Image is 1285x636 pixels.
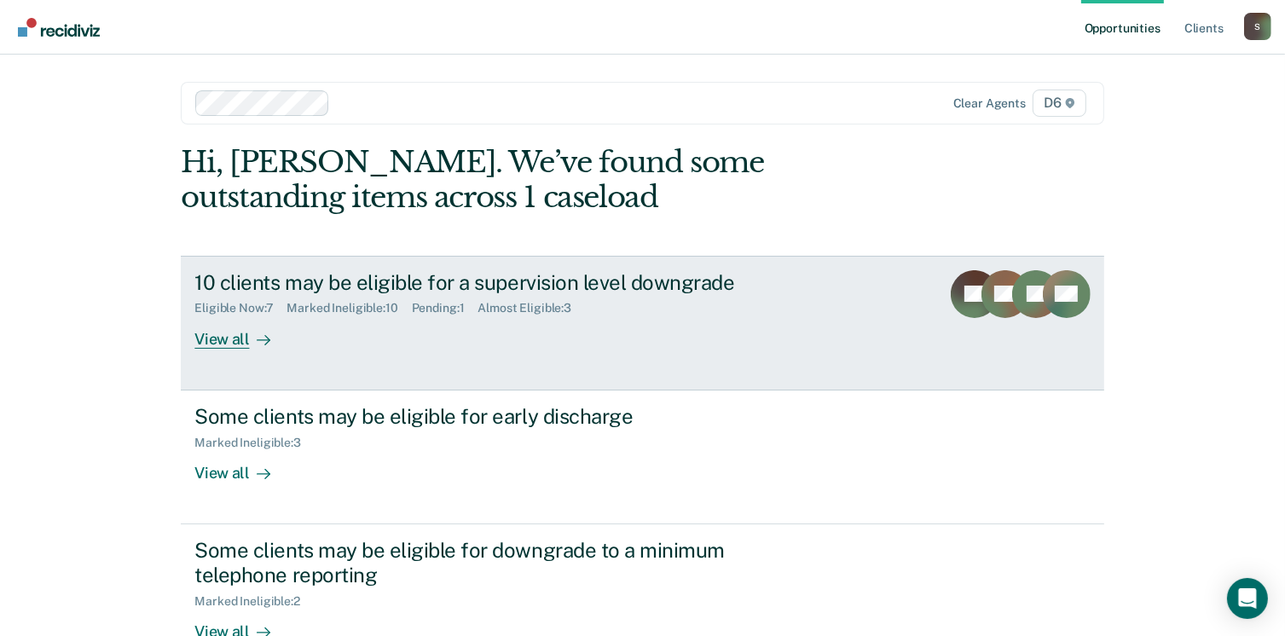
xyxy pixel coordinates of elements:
div: View all [194,449,290,483]
div: View all [194,315,290,349]
button: Profile dropdown button [1244,13,1271,40]
div: Marked Ineligible : 3 [194,436,314,450]
div: Pending : 1 [412,301,478,315]
div: Hi, [PERSON_NAME]. We’ve found some outstanding items across 1 caseload [181,145,919,215]
div: 10 clients may be eligible for a supervision level downgrade [194,270,793,295]
span: D6 [1033,90,1086,117]
div: Marked Ineligible : 10 [287,301,411,315]
a: Some clients may be eligible for early dischargeMarked Ineligible:3View all [181,390,1103,524]
div: Clear agents [953,96,1026,111]
div: Some clients may be eligible for early discharge [194,404,793,429]
img: Recidiviz [18,18,100,37]
div: Almost Eligible : 3 [478,301,585,315]
div: Eligible Now : 7 [194,301,287,315]
div: Open Intercom Messenger [1227,578,1268,619]
div: Some clients may be eligible for downgrade to a minimum telephone reporting [194,538,793,587]
div: Marked Ineligible : 2 [194,594,313,609]
a: 10 clients may be eligible for a supervision level downgradeEligible Now:7Marked Ineligible:10Pen... [181,256,1103,390]
div: S [1244,13,1271,40]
